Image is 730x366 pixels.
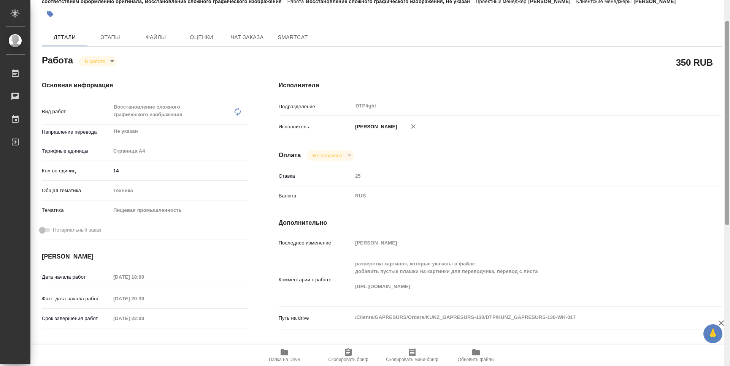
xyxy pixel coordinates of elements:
[111,204,248,217] div: Пищевая промышленность
[458,357,495,362] span: Обновить файлы
[279,103,352,110] p: Подразделение
[42,81,248,90] h4: Основная информация
[252,345,316,366] button: Папка на Drive
[42,315,111,322] p: Срок завершения работ
[53,226,101,234] span: Нотариальный заказ
[352,123,397,131] p: [PERSON_NAME]
[352,170,685,181] input: Пустое поле
[111,165,248,176] input: ✎ Введи что-нибудь
[386,357,438,362] span: Скопировать мини-бриф
[42,147,111,155] p: Тарифные единицы
[111,271,177,282] input: Пустое поле
[42,252,248,261] h4: [PERSON_NAME]
[42,344,111,352] p: Факт. срок заверш. работ
[111,313,177,324] input: Пустое поле
[311,152,344,159] button: Не оплачена
[269,357,300,362] span: Папка на Drive
[229,33,265,42] span: Чат заказа
[46,33,83,42] span: Детали
[328,357,368,362] span: Скопировать бриф
[42,167,111,175] p: Кол-во единиц
[279,314,352,322] p: Путь на drive
[42,6,59,22] button: Добавить тэг
[279,172,352,180] p: Ставка
[380,345,444,366] button: Скопировать мини-бриф
[279,81,722,90] h4: Исполнители
[444,345,508,366] button: Обновить файлы
[275,33,311,42] span: SmartCat
[279,123,352,131] p: Исполнитель
[79,56,117,66] div: В работе
[352,311,685,324] textarea: /Clients/GAPRESURS/Orders/KUNZ_GAPRESURS-130/DTP/KUNZ_GAPRESURS-130-WK-017
[83,58,108,65] button: В работе
[279,192,352,200] p: Валюта
[405,118,422,135] button: Удалить исполнителя
[352,189,685,202] div: RUB
[42,53,73,66] h2: Работа
[307,150,354,161] div: В работе
[183,33,220,42] span: Оценки
[279,218,722,227] h4: Дополнительно
[352,237,685,248] input: Пустое поле
[42,295,111,303] p: Факт. дата начала работ
[706,326,719,342] span: 🙏
[42,108,111,115] p: Вид работ
[676,56,713,69] h2: 350 RUB
[138,33,174,42] span: Файлы
[42,207,111,214] p: Тематика
[352,257,685,301] textarea: разверстка картинок, которые указаны в файле добавить пустые плашки на картинки для переводчика, ...
[111,184,248,197] div: Техника
[111,342,177,353] input: Пустое поле
[279,151,301,160] h4: Оплата
[316,345,380,366] button: Скопировать бриф
[279,276,352,284] p: Комментарий к работе
[42,187,111,194] p: Общая тематика
[42,128,111,136] p: Направление перевода
[42,273,111,281] p: Дата начала работ
[111,293,177,304] input: Пустое поле
[92,33,129,42] span: Этапы
[279,239,352,247] p: Последнее изменение
[703,324,722,343] button: 🙏
[111,145,248,158] div: Страница А4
